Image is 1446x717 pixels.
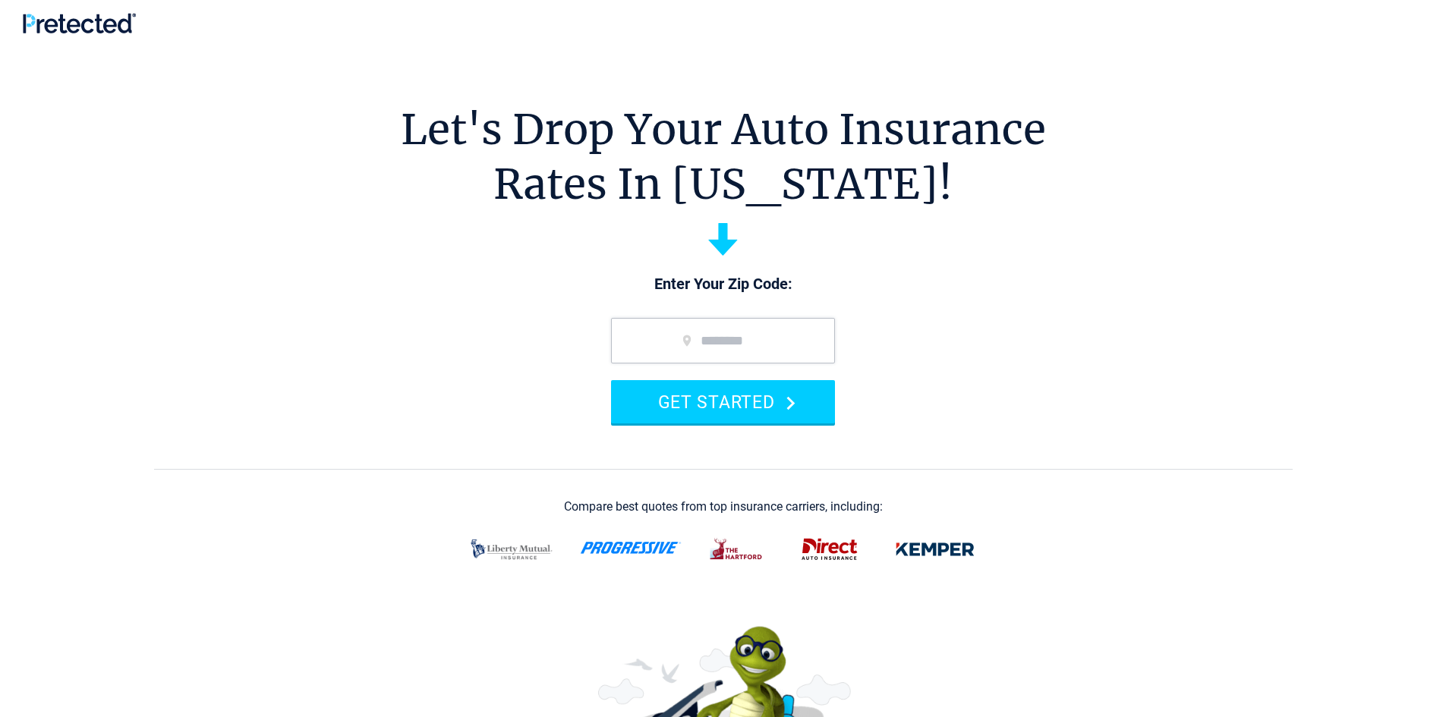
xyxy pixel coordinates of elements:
p: Enter Your Zip Code: [596,274,850,295]
img: direct [792,530,867,569]
img: thehartford [700,530,774,569]
img: progressive [580,542,682,554]
div: Compare best quotes from top insurance carriers, including: [564,500,883,514]
img: kemper [885,530,985,569]
img: liberty [462,530,562,569]
img: Pretected Logo [23,13,136,33]
button: GET STARTED [611,380,835,423]
input: zip code [611,318,835,363]
h1: Let's Drop Your Auto Insurance Rates In [US_STATE]! [401,102,1046,212]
